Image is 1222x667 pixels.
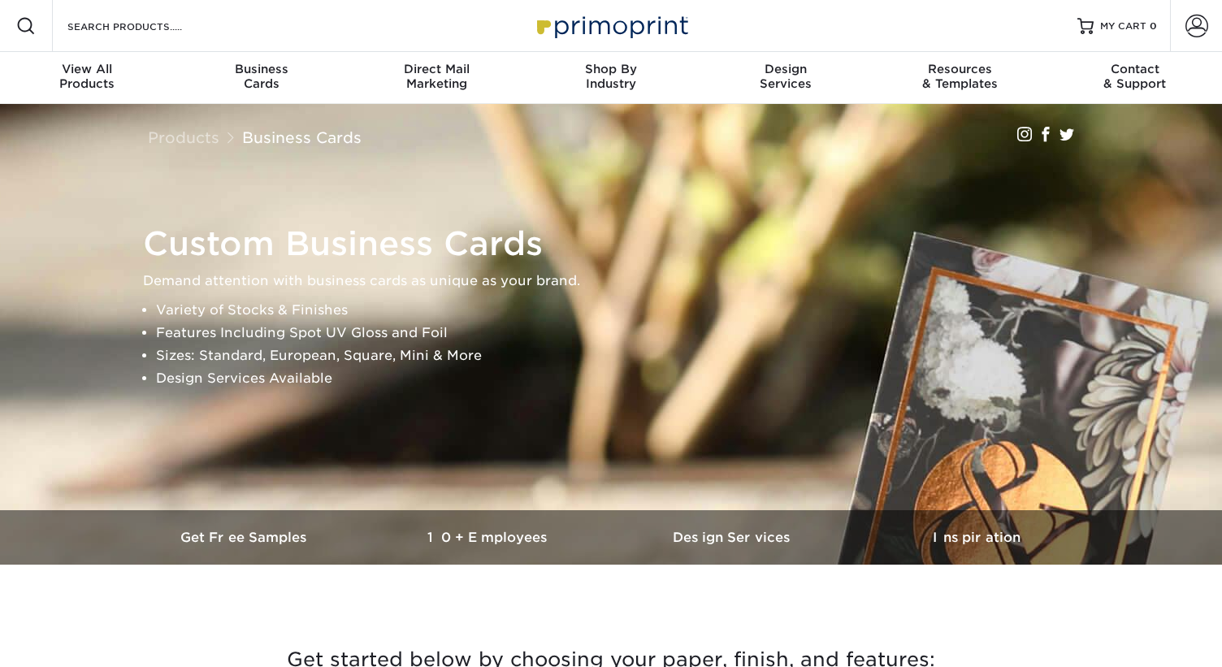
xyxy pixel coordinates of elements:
[156,344,1094,367] li: Sizes: Standard, European, Square, Mini & More
[175,62,349,91] div: Cards
[1047,52,1222,104] a: Contact& Support
[524,52,699,104] a: Shop ByIndustry
[611,530,855,545] h3: Design Services
[1047,62,1222,91] div: & Support
[698,62,873,91] div: Services
[524,62,699,76] span: Shop By
[123,530,367,545] h3: Get Free Samples
[1150,20,1157,32] span: 0
[156,299,1094,322] li: Variety of Stocks & Finishes
[524,62,699,91] div: Industry
[611,510,855,565] a: Design Services
[156,322,1094,344] li: Features Including Spot UV Gloss and Foil
[873,62,1047,76] span: Resources
[698,52,873,104] a: DesignServices
[349,62,524,76] span: Direct Mail
[148,128,219,146] a: Products
[367,510,611,565] a: 10+ Employees
[698,62,873,76] span: Design
[1100,19,1146,33] span: MY CART
[242,128,362,146] a: Business Cards
[143,270,1094,292] p: Demand attention with business cards as unique as your brand.
[855,530,1098,545] h3: Inspiration
[349,62,524,91] div: Marketing
[530,8,692,43] img: Primoprint
[873,62,1047,91] div: & Templates
[1047,62,1222,76] span: Contact
[367,530,611,545] h3: 10+ Employees
[175,52,349,104] a: BusinessCards
[143,224,1094,263] h1: Custom Business Cards
[175,62,349,76] span: Business
[66,16,224,36] input: SEARCH PRODUCTS.....
[855,510,1098,565] a: Inspiration
[349,52,524,104] a: Direct MailMarketing
[873,52,1047,104] a: Resources& Templates
[156,367,1094,390] li: Design Services Available
[123,510,367,565] a: Get Free Samples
